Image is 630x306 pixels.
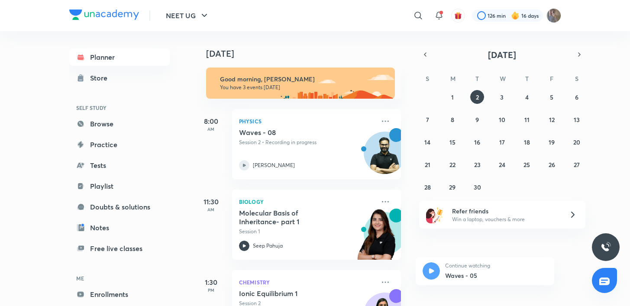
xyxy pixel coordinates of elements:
a: Playlist [69,177,170,195]
h5: 8:00 [194,116,229,126]
button: September 12, 2025 [545,113,559,126]
button: September 16, 2025 [470,135,484,149]
img: avatar [454,12,462,19]
a: Store [69,69,170,87]
img: unacademy [353,209,401,268]
h6: SELF STUDY [69,100,170,115]
abbr: September 6, 2025 [575,93,578,101]
button: September 25, 2025 [520,158,534,171]
p: AM [194,207,229,212]
abbr: Saturday [575,74,578,83]
h5: Molecular Basis of Inheritance- part 1 [239,209,347,226]
button: September 13, 2025 [570,113,584,126]
abbr: September 22, 2025 [449,161,456,169]
p: Seep Pahuja [253,242,283,250]
a: Planner [69,48,170,66]
abbr: September 13, 2025 [574,116,580,124]
h6: Good morning, [PERSON_NAME] [220,75,387,83]
abbr: September 16, 2025 [474,138,480,146]
button: September 7, 2025 [420,113,434,126]
p: Win a laptop, vouchers & more [452,216,559,223]
abbr: September 4, 2025 [525,93,529,101]
abbr: Wednesday [500,74,506,83]
abbr: September 28, 2025 [424,183,431,191]
button: September 3, 2025 [495,90,509,104]
h4: [DATE] [206,48,410,59]
button: September 9, 2025 [470,113,484,126]
button: September 26, 2025 [545,158,559,171]
abbr: September 21, 2025 [425,161,430,169]
button: September 29, 2025 [446,180,459,194]
abbr: September 3, 2025 [500,93,504,101]
a: Enrollments [69,286,170,303]
p: Waves - 05 [445,271,547,280]
button: September 5, 2025 [545,90,559,104]
h5: 11:30 [194,196,229,207]
span: [DATE] [488,49,516,61]
abbr: September 19, 2025 [549,138,555,146]
button: September 20, 2025 [570,135,584,149]
a: Practice [69,136,170,153]
button: September 10, 2025 [495,113,509,126]
button: September 30, 2025 [470,180,484,194]
p: You have 3 events [DATE] [220,84,387,91]
p: Session 1 [239,228,375,235]
button: September 17, 2025 [495,135,509,149]
button: NEET UG [161,7,215,24]
abbr: September 10, 2025 [499,116,505,124]
p: Session 2 • Recording in progress [239,139,375,146]
button: September 6, 2025 [570,90,584,104]
h5: Waves - 08 [239,128,347,137]
p: PM [194,287,229,293]
abbr: September 15, 2025 [449,138,456,146]
abbr: September 11, 2025 [524,116,530,124]
h5: Ionic Equilibrium 1 [239,289,347,298]
img: Avatar [364,136,406,178]
button: avatar [451,9,465,23]
button: [DATE] [431,48,573,61]
button: September 23, 2025 [470,158,484,171]
p: Biology [239,196,375,207]
p: [PERSON_NAME] [253,161,295,169]
img: Company Logo [69,10,139,20]
abbr: September 7, 2025 [426,116,429,124]
img: ttu [601,242,611,252]
button: September 1, 2025 [446,90,459,104]
button: September 19, 2025 [545,135,559,149]
abbr: September 18, 2025 [524,138,530,146]
button: September 27, 2025 [570,158,584,171]
button: September 11, 2025 [520,113,534,126]
a: Company Logo [69,10,139,22]
abbr: September 29, 2025 [449,183,456,191]
h6: Refer friends [452,206,559,216]
button: September 15, 2025 [446,135,459,149]
button: September 21, 2025 [420,158,434,171]
abbr: September 20, 2025 [573,138,580,146]
p: Physics [239,116,375,126]
abbr: Tuesday [475,74,479,83]
abbr: September 27, 2025 [574,161,580,169]
button: September 28, 2025 [420,180,434,194]
abbr: September 17, 2025 [499,138,505,146]
abbr: Thursday [525,74,529,83]
abbr: September 8, 2025 [451,116,454,124]
abbr: September 30, 2025 [474,183,481,191]
abbr: September 14, 2025 [424,138,430,146]
button: September 4, 2025 [520,90,534,104]
abbr: September 26, 2025 [549,161,555,169]
button: September 22, 2025 [446,158,459,171]
p: Continue watching [445,262,547,269]
h5: 1:30 [194,277,229,287]
p: AM [194,126,229,132]
abbr: Sunday [426,74,429,83]
img: streak [511,11,520,20]
img: shubhanshu yadav [546,8,561,23]
a: Browse [69,115,170,132]
abbr: Friday [550,74,553,83]
abbr: September 12, 2025 [549,116,555,124]
abbr: September 2, 2025 [476,93,479,101]
abbr: September 24, 2025 [499,161,505,169]
a: Tests [69,157,170,174]
button: September 18, 2025 [520,135,534,149]
abbr: Monday [450,74,456,83]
